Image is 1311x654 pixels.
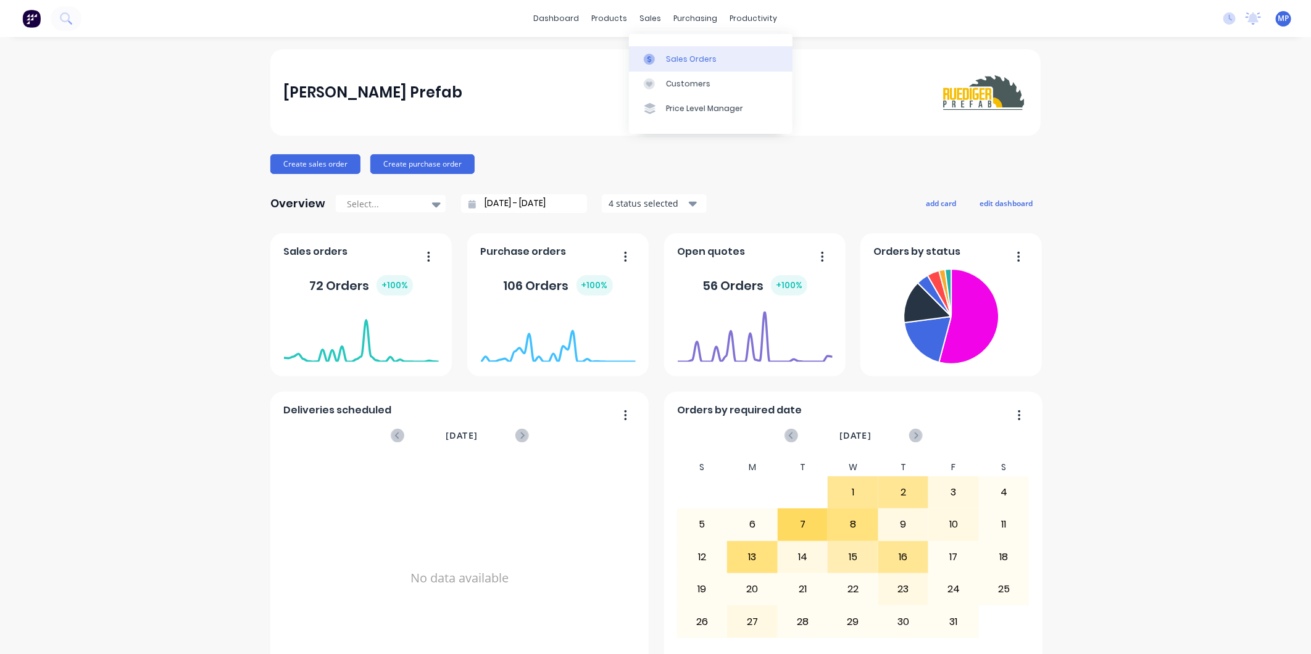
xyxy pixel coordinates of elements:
div: 14 [778,542,828,573]
div: S [677,458,728,476]
div: 27 [728,606,777,637]
a: Price Level Manager [629,96,793,121]
div: purchasing [668,9,724,28]
div: 15 [828,542,878,573]
div: 6 [728,509,777,540]
div: 23 [879,574,928,605]
div: 19 [678,574,727,605]
div: Price Level Manager [666,103,743,114]
a: Sales Orders [629,46,793,71]
div: 31 [929,606,978,637]
div: 5 [678,509,727,540]
div: 26 [678,606,727,637]
div: S [979,458,1030,476]
span: [DATE] [446,429,478,442]
div: products [586,9,634,28]
div: Customers [666,78,710,89]
div: 56 Orders [702,275,807,296]
div: 17 [929,542,978,573]
div: 20 [728,574,777,605]
a: Customers [629,72,793,96]
span: Sales orders [284,244,348,259]
div: 21 [778,574,828,605]
div: W [828,458,878,476]
div: 10 [929,509,978,540]
span: Deliveries scheduled [284,403,392,418]
span: [DATE] [839,429,872,442]
div: M [727,458,778,476]
div: 72 Orders [309,275,413,296]
div: 1 [828,477,878,508]
div: F [928,458,979,476]
div: 22 [828,574,878,605]
div: 7 [778,509,828,540]
a: dashboard [528,9,586,28]
div: Sales Orders [666,54,717,65]
div: 30 [879,606,928,637]
button: 4 status selected [602,194,707,213]
span: Open quotes [678,244,746,259]
div: Overview [270,191,325,216]
span: Orders by status [874,244,961,259]
div: T [778,458,828,476]
div: 12 [678,542,727,573]
div: 13 [728,542,777,573]
button: Create purchase order [370,154,475,174]
div: 4 status selected [609,197,686,210]
div: 9 [879,509,928,540]
div: + 100 % [576,275,613,296]
button: add card [918,195,964,211]
div: 2 [879,477,928,508]
div: 106 Orders [504,275,613,296]
div: 28 [778,606,828,637]
span: Purchase orders [481,244,567,259]
div: productivity [724,9,784,28]
div: 18 [980,542,1029,573]
div: 4 [980,477,1029,508]
div: [PERSON_NAME] Prefab [284,80,463,105]
div: T [878,458,929,476]
div: sales [634,9,668,28]
div: 25 [980,574,1029,605]
div: 11 [980,509,1029,540]
div: + 100 % [377,275,413,296]
span: MP [1278,13,1289,24]
div: 29 [828,606,878,637]
img: Ruediger Prefab [941,71,1027,114]
div: 3 [929,477,978,508]
button: edit dashboard [972,195,1041,211]
button: Create sales order [270,154,360,174]
img: Factory [22,9,41,28]
div: 24 [929,574,978,605]
div: 8 [828,509,878,540]
div: + 100 % [771,275,807,296]
div: 16 [879,542,928,573]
